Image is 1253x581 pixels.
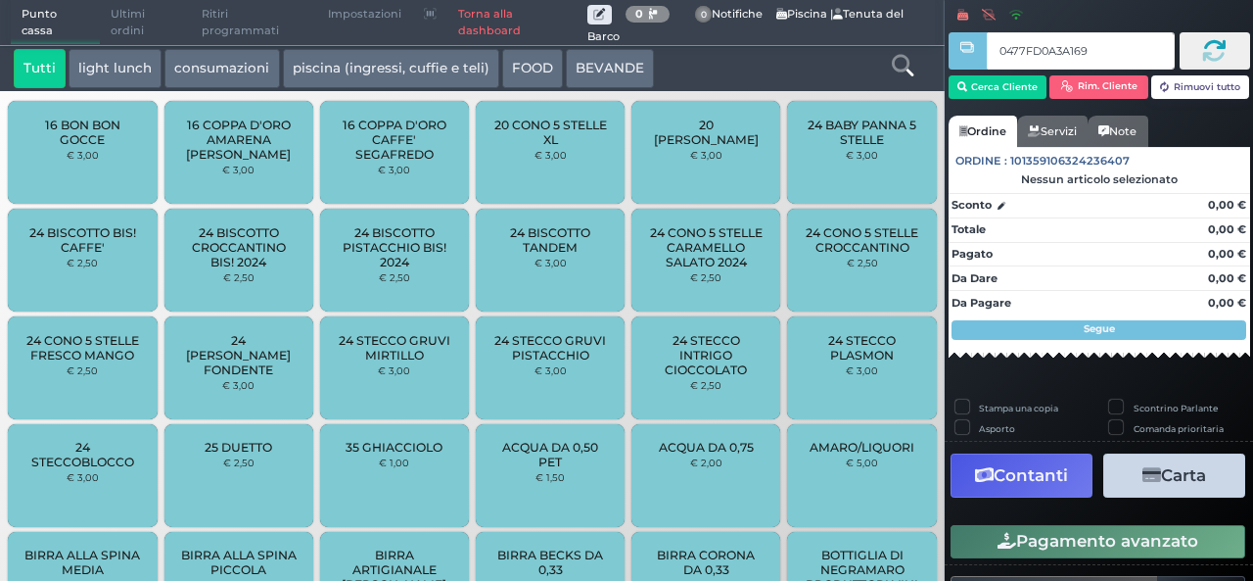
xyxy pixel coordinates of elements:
[648,548,765,577] span: BIRRA CORONA DA 0,33
[378,164,410,175] small: € 3,00
[1084,322,1115,335] strong: Segue
[534,364,567,376] small: € 3,00
[810,440,914,455] span: AMARO/LIQUORI
[67,364,98,376] small: € 2,50
[1017,116,1088,147] a: Servizi
[1208,222,1246,236] strong: 0,00 €
[690,379,721,391] small: € 2,50
[180,225,297,269] span: 24 BISCOTTO CROCCANTINO BIS! 2024
[223,271,255,283] small: € 2,50
[69,49,162,88] button: light lunch
[951,525,1245,558] button: Pagamento avanzato
[1208,198,1246,212] strong: 0,00 €
[1049,75,1148,99] button: Rim. Cliente
[534,257,567,268] small: € 3,00
[223,457,255,468] small: € 2,50
[222,379,255,391] small: € 3,00
[337,225,453,269] span: 24 BISCOTTO PISTACCHIO BIS! 2024
[337,118,453,162] span: 16 COPPA D'ORO CAFFE' SEGAFREDO
[955,153,1007,169] span: Ordine :
[502,49,563,88] button: FOOD
[648,118,765,147] span: 20 [PERSON_NAME]
[1208,247,1246,261] strong: 0,00 €
[379,271,410,283] small: € 2,50
[67,149,99,161] small: € 3,00
[67,257,98,268] small: € 2,50
[346,440,442,455] span: 35 GHIACCIOLO
[648,333,765,377] span: 24 STECCO INTRIGO CIOCCOLATO
[100,1,191,45] span: Ultimi ordini
[164,49,279,88] button: consumazioni
[317,1,412,28] span: Impostazioni
[534,149,567,161] small: € 3,00
[648,225,765,269] span: 24 CONO 5 STELLE CARAMELLO SALATO 2024
[949,75,1047,99] button: Cerca Cliente
[847,257,878,268] small: € 2,50
[804,118,920,147] span: 24 BABY PANNA 5 STELLE
[24,440,141,469] span: 24 STECCOBLOCCO
[67,471,99,483] small: € 3,00
[987,32,1174,70] input: Codice Cliente
[635,7,643,21] b: 0
[951,296,1011,310] strong: Da Pagare
[205,440,272,455] span: 25 DUETTO
[1151,75,1250,99] button: Rimuovi tutto
[24,333,141,363] span: 24 CONO 5 STELLE FRESCO MANGO
[566,49,654,88] button: BEVANDE
[979,402,1058,414] label: Stampa una copia
[951,271,998,285] strong: Da Dare
[1208,271,1246,285] strong: 0,00 €
[24,118,141,147] span: 16 BON BON GOCCE
[1010,153,1130,169] span: 101359106324236407
[949,172,1250,186] div: Nessun articolo selezionato
[24,548,141,577] span: BIRRA ALLA SPINA MEDIA
[951,247,993,261] strong: Pagato
[846,364,878,376] small: € 3,00
[11,1,101,45] span: Punto cassa
[949,116,1017,147] a: Ordine
[180,548,297,577] span: BIRRA ALLA SPINA PICCOLA
[804,225,920,255] span: 24 CONO 5 STELLE CROCCANTINO
[951,454,1092,498] button: Contanti
[191,1,317,45] span: Ritiri programmati
[14,49,66,88] button: Tutti
[222,164,255,175] small: € 3,00
[337,333,453,363] span: 24 STECCO GRUVI MIRTILLO
[1134,422,1224,435] label: Comanda prioritaria
[379,457,409,468] small: € 1,00
[951,222,986,236] strong: Totale
[846,457,878,468] small: € 5,00
[492,333,609,363] span: 24 STECCO GRUVI PISTACCHIO
[951,197,992,214] strong: Sconto
[1088,116,1147,147] a: Note
[492,440,609,469] span: ACQUA DA 0,50 PET
[24,225,141,255] span: 24 BISCOTTO BIS! CAFFE'
[690,457,722,468] small: € 2,00
[492,548,609,577] span: BIRRA BECKS DA 0,33
[846,149,878,161] small: € 3,00
[1134,402,1218,414] label: Scontrino Parlante
[979,422,1015,435] label: Asporto
[690,271,721,283] small: € 2,50
[492,225,609,255] span: 24 BISCOTTO TANDEM
[659,440,754,455] span: ACQUA DA 0,75
[283,49,499,88] button: piscina (ingressi, cuffie e teli)
[492,118,609,147] span: 20 CONO 5 STELLE XL
[378,364,410,376] small: € 3,00
[804,333,920,363] span: 24 STECCO PLASMON
[695,6,713,24] span: 0
[1103,454,1245,498] button: Carta
[1208,296,1246,310] strong: 0,00 €
[180,333,297,377] span: 24 [PERSON_NAME] FONDENTE
[180,118,297,162] span: 16 COPPA D'ORO AMARENA [PERSON_NAME]
[447,1,587,45] a: Torna alla dashboard
[690,149,722,161] small: € 3,00
[535,471,565,483] small: € 1,50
